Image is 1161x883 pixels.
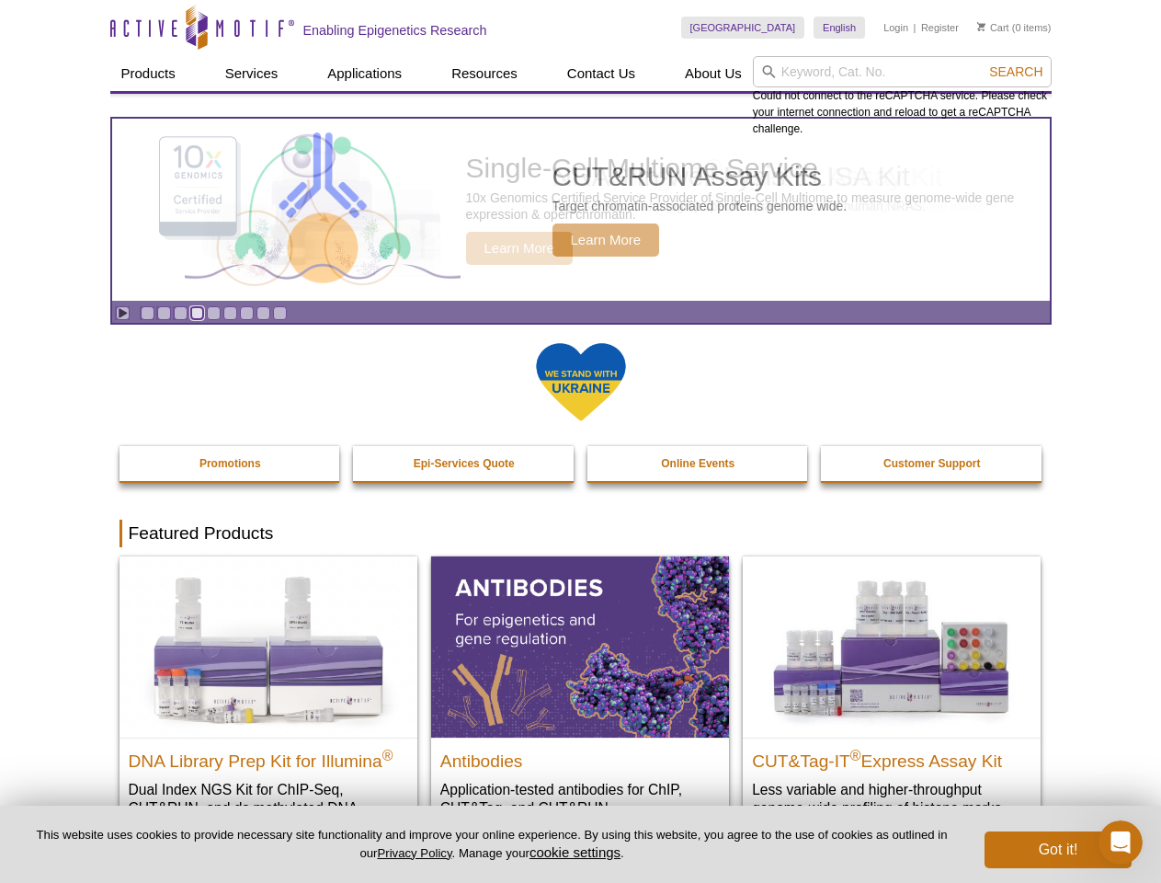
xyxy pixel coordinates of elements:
span: Learn More [552,224,660,257]
a: Go to slide 8 [256,306,270,320]
p: This website uses cookies to provide necessary site functionality and improve your online experie... [29,827,954,862]
img: All Antibodies [431,556,729,737]
a: Go to slide 1 [141,306,154,320]
a: Services [214,56,290,91]
strong: Online Events [661,457,734,470]
h2: Featured Products [120,520,1042,547]
a: CUT&Tag-IT® Express Assay Kit CUT&Tag-IT®Express Assay Kit Less variable and higher-throughput ge... [743,556,1041,835]
p: Target chromatin-associated proteins genome wide. [552,198,848,214]
a: Online Events [587,446,810,481]
span: Search [989,64,1042,79]
sup: ® [850,747,861,763]
strong: Promotions [199,457,261,470]
a: About Us [674,56,753,91]
a: Go to slide 5 [207,306,221,320]
input: Keyword, Cat. No. [753,56,1052,87]
a: Epi-Services Quote [353,446,575,481]
a: Go to slide 6 [223,306,237,320]
h2: Enabling Epigenetics Research [303,22,487,39]
strong: Customer Support [883,457,980,470]
h2: DNA Library Prep Kit for Illumina [129,743,408,771]
h2: Antibodies [440,743,720,771]
img: CUT&RUN Assay Kits [185,126,461,294]
a: Products [110,56,187,91]
iframe: Intercom live chat [1098,820,1143,865]
strong: Epi-Services Quote [414,457,515,470]
a: CUT&RUN Assay Kits CUT&RUN Assay Kits Target chromatin-associated proteins genome wide. Learn More [112,119,1050,301]
a: Go to slide 4 [190,306,204,320]
button: cookie settings [529,844,620,860]
sup: ® [382,747,393,763]
button: Search [984,63,1048,80]
h2: CUT&Tag-IT Express Assay Kit [752,743,1031,771]
a: DNA Library Prep Kit for Illumina DNA Library Prep Kit for Illumina® Dual Index NGS Kit for ChIP-... [120,556,417,854]
p: Application-tested antibodies for ChIP, CUT&Tag, and CUT&RUN. [440,780,720,818]
img: CUT&Tag-IT® Express Assay Kit [743,556,1041,737]
a: Go to slide 9 [273,306,287,320]
a: Toggle autoplay [116,306,130,320]
img: DNA Library Prep Kit for Illumina [120,556,417,737]
a: Go to slide 2 [157,306,171,320]
a: Resources [440,56,529,91]
a: Login [883,21,908,34]
a: Go to slide 7 [240,306,254,320]
a: Promotions [120,446,342,481]
a: Register [921,21,959,34]
div: Could not connect to the reCAPTCHA service. Please check your internet connection and reload to g... [753,56,1052,137]
a: English [814,17,865,39]
a: [GEOGRAPHIC_DATA] [681,17,805,39]
a: Customer Support [821,446,1043,481]
img: We Stand With Ukraine [535,341,627,423]
a: Applications [316,56,413,91]
a: Privacy Policy [377,846,451,860]
a: All Antibodies Antibodies Application-tested antibodies for ChIP, CUT&Tag, and CUT&RUN. [431,556,729,835]
li: (0 items) [977,17,1052,39]
article: CUT&RUN Assay Kits [112,119,1050,301]
a: Go to slide 3 [174,306,188,320]
p: Less variable and higher-throughput genome-wide profiling of histone marks​. [752,780,1031,818]
h2: CUT&RUN Assay Kits [552,163,848,190]
button: Got it! [985,831,1132,868]
p: Dual Index NGS Kit for ChIP-Seq, CUT&RUN, and ds methylated DNA assays. [129,780,408,836]
li: | [914,17,916,39]
a: Cart [977,21,1009,34]
a: Contact Us [556,56,646,91]
img: Your Cart [977,22,985,31]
